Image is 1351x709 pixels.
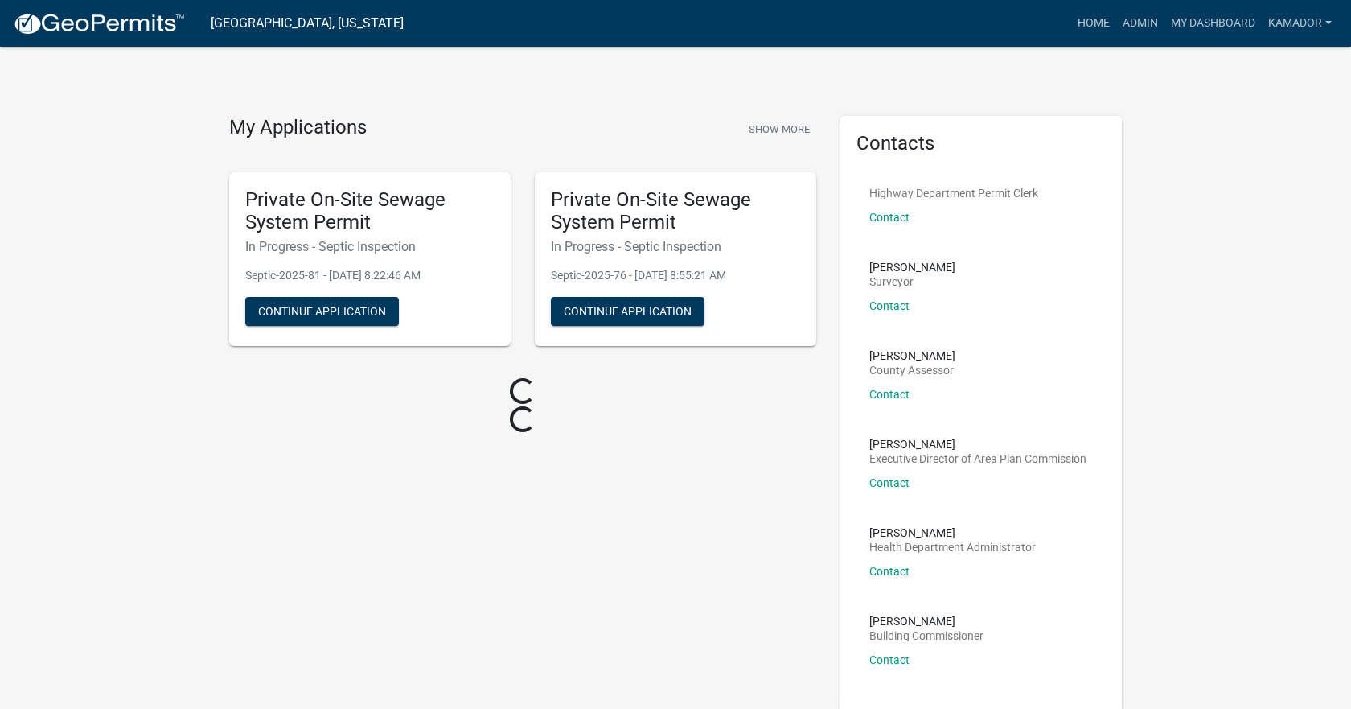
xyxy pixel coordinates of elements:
[245,239,495,254] h6: In Progress - Septic Inspection
[856,132,1106,155] h5: Contacts
[1262,8,1338,39] a: Kamador
[869,262,955,273] p: [PERSON_NAME]
[1116,8,1164,39] a: Admin
[869,388,910,401] a: Contact
[229,116,367,140] h4: My Applications
[869,653,910,666] a: Contact
[869,439,1086,450] p: [PERSON_NAME]
[551,267,800,284] p: Septic-2025-76 - [DATE] 8:55:21 AM
[245,267,495,284] p: Septic-2025-81 - [DATE] 8:22:46 AM
[1071,8,1116,39] a: Home
[245,297,399,326] button: Continue Application
[211,10,404,37] a: [GEOGRAPHIC_DATA], [US_STATE]
[245,188,495,235] h5: Private On-Site Sewage System Permit
[869,453,1086,464] p: Executive Director of Area Plan Commission
[869,565,910,578] a: Contact
[869,276,955,287] p: Surveyor
[742,116,816,142] button: Show More
[551,297,704,326] button: Continue Application
[551,188,800,235] h5: Private On-Site Sewage System Permit
[551,239,800,254] h6: In Progress - Septic Inspection
[869,299,910,312] a: Contact
[869,211,910,224] a: Contact
[869,542,1036,553] p: Health Department Administrator
[869,630,983,641] p: Building Commissioner
[869,616,983,627] p: [PERSON_NAME]
[869,476,910,489] a: Contact
[869,365,955,376] p: County Assessor
[869,350,955,361] p: [PERSON_NAME]
[869,188,1038,199] p: Highway Department Permit Clerk
[1164,8,1262,39] a: My Dashboard
[869,527,1036,538] p: [PERSON_NAME]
